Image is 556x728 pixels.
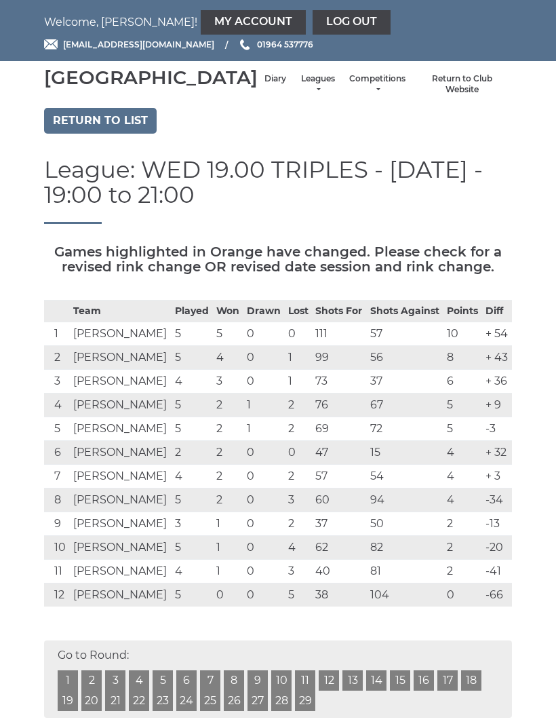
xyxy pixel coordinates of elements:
td: [PERSON_NAME] [70,488,172,512]
a: 29 [295,691,315,711]
span: [EMAIL_ADDRESS][DOMAIN_NAME] [63,39,214,50]
td: 37 [367,369,444,393]
a: 7 [200,670,220,691]
a: Return to Club Website [419,73,505,96]
a: 10 [271,670,292,691]
td: 56 [367,345,444,369]
td: 5 [172,322,213,345]
a: 27 [247,691,268,711]
td: 72 [367,417,444,440]
td: 37 [312,512,366,535]
td: 82 [367,535,444,559]
td: 104 [367,583,444,607]
td: 2 [285,417,313,440]
a: 1 [58,670,78,691]
a: 19 [58,691,78,711]
div: Go to Round: [44,640,512,718]
th: Team [70,300,172,322]
span: 01964 537776 [257,39,313,50]
a: 17 [437,670,458,691]
td: 2 [443,559,482,583]
td: 12 [44,583,70,607]
td: 4 [213,345,243,369]
img: Email [44,39,58,50]
td: 2 [285,464,313,488]
td: 3 [285,488,313,512]
td: 5 [172,393,213,417]
td: 4 [443,464,482,488]
a: 20 [81,691,102,711]
a: 12 [319,670,339,691]
td: + 9 [482,393,512,417]
td: 6 [443,369,482,393]
td: 0 [243,535,285,559]
td: -41 [482,559,512,583]
td: + 3 [482,464,512,488]
td: 2 [213,464,243,488]
a: 18 [461,670,481,691]
td: 6 [44,440,70,464]
th: Points [443,300,482,322]
a: 15 [390,670,410,691]
td: [PERSON_NAME] [70,369,172,393]
td: 94 [367,488,444,512]
td: 1 [213,512,243,535]
td: [PERSON_NAME] [70,393,172,417]
a: Competitions [349,73,405,96]
td: 76 [312,393,366,417]
td: 1 [213,559,243,583]
td: 3 [172,512,213,535]
td: [PERSON_NAME] [70,322,172,345]
a: 9 [247,670,268,691]
th: Shots For [312,300,366,322]
a: 4 [129,670,149,691]
td: 0 [243,488,285,512]
td: 15 [367,440,444,464]
td: 50 [367,512,444,535]
td: [PERSON_NAME] [70,417,172,440]
td: 38 [312,583,366,607]
td: 0 [285,440,313,464]
a: 11 [295,670,315,691]
td: 2 [443,535,482,559]
td: [PERSON_NAME] [70,440,172,464]
td: 0 [243,322,285,345]
td: 8 [44,488,70,512]
td: 4 [44,393,70,417]
th: Lost [285,300,313,322]
td: -3 [482,417,512,440]
td: 0 [243,464,285,488]
a: 2 [81,670,102,691]
td: 2 [172,440,213,464]
td: 73 [312,369,366,393]
a: 6 [176,670,197,691]
td: 0 [243,440,285,464]
td: 67 [367,393,444,417]
td: + 32 [482,440,512,464]
td: [PERSON_NAME] [70,512,172,535]
td: 0 [285,322,313,345]
td: -34 [482,488,512,512]
img: Phone us [240,39,250,50]
td: 3 [44,369,70,393]
h1: League: WED 19.00 TRIPLES - [DATE] - 19:00 to 21:00 [44,157,512,224]
td: + 54 [482,322,512,345]
td: 57 [367,322,444,345]
td: [PERSON_NAME] [70,559,172,583]
td: 99 [312,345,366,369]
td: 5 [172,345,213,369]
a: 8 [224,670,244,691]
td: 0 [243,345,285,369]
td: 0 [243,512,285,535]
a: Leagues [300,73,336,96]
td: 2 [44,345,70,369]
a: 13 [342,670,363,691]
a: 26 [224,691,244,711]
td: 1 [243,417,285,440]
td: 3 [285,559,313,583]
td: 2 [443,512,482,535]
a: 3 [105,670,125,691]
td: [PERSON_NAME] [70,583,172,607]
td: 60 [312,488,366,512]
a: Log out [313,10,391,35]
